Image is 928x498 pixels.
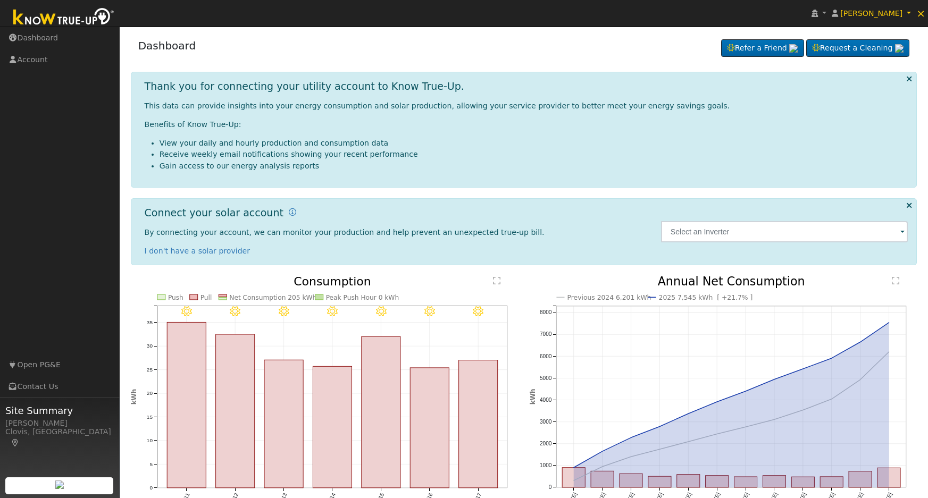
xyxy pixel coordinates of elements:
a: I don't have a solar provider [145,247,250,255]
a: Refer a Friend [721,39,804,57]
li: View your daily and hourly production and consumption data [160,138,908,149]
h1: Thank you for connecting your utility account to Know True-Up. [145,80,464,92]
a: Dashboard [138,39,196,52]
img: Know True-Up [8,6,120,30]
img: retrieve [55,480,64,489]
li: Receive weekly email notifications showing your recent performance [160,149,908,160]
span: By connecting your account, we can monitor your production and help prevent an unexpected true-up... [145,228,545,237]
span: Site Summary [5,403,114,418]
div: [PERSON_NAME] [5,418,114,429]
p: Benefits of Know True-Up: [145,119,908,130]
span: [PERSON_NAME] [840,9,902,18]
div: Clovis, [GEOGRAPHIC_DATA] [5,426,114,449]
img: retrieve [789,44,798,53]
li: Gain access to our energy analysis reports [160,161,908,172]
img: retrieve [895,44,904,53]
a: Map [11,438,20,447]
a: Request a Cleaning [806,39,909,57]
input: Select an Inverter [661,221,908,242]
h1: Connect your solar account [145,207,283,219]
span: × [916,7,925,20]
span: This data can provide insights into your energy consumption and solar production, allowing your s... [145,102,730,110]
